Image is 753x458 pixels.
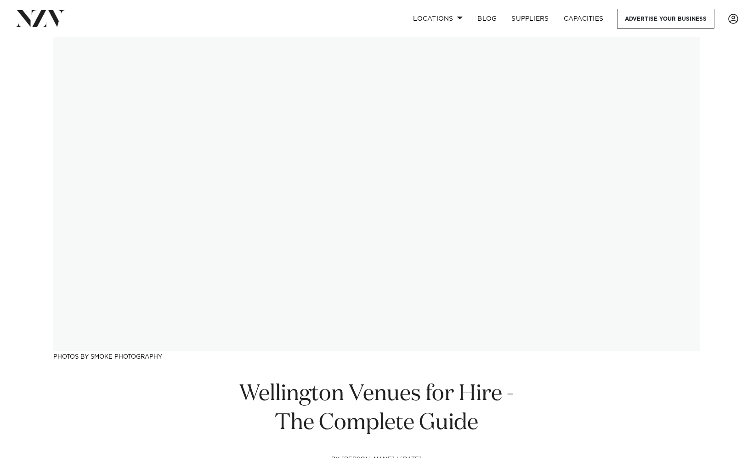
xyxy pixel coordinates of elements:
[406,9,470,29] a: Locations
[220,380,534,438] h1: Wellington Venues for Hire - The Complete Guide
[617,9,714,29] a: Advertise your business
[15,10,65,27] img: nzv-logo.png
[504,9,556,29] a: SUPPLIERS
[53,354,162,360] a: Photos by Smoke Photography
[470,9,504,29] a: BLOG
[556,9,611,29] a: Capacities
